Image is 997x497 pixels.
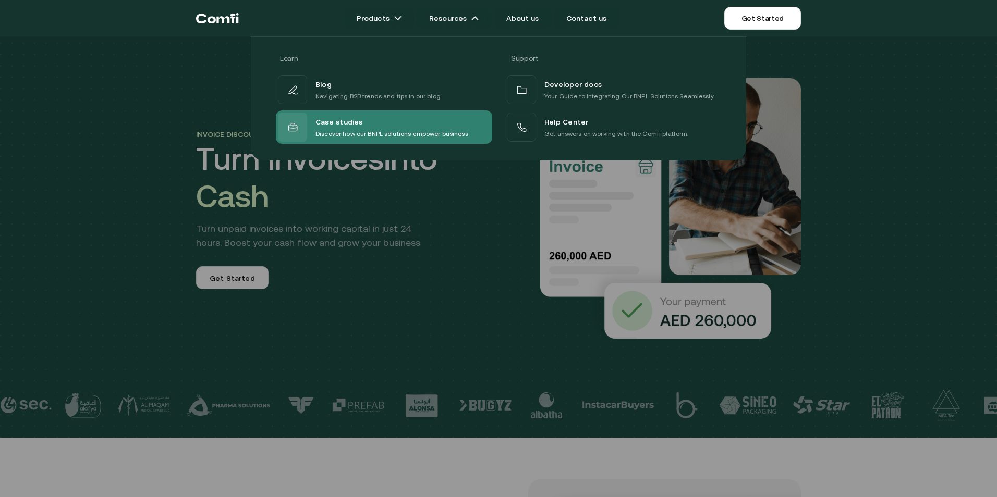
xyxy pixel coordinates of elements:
[417,8,492,29] a: Resourcesarrow icons
[724,7,801,30] a: Get Started
[505,110,721,144] a: Help CenterGet answers on working with the Comfi platform.
[511,54,539,63] span: Support
[554,8,619,29] a: Contact us
[280,54,298,63] span: Learn
[544,115,588,129] span: Help Center
[315,91,441,102] p: Navigating B2B trends and tips in our blog
[544,78,602,91] span: Developer docs
[471,14,479,22] img: arrow icons
[276,110,492,144] a: Case studiesDiscover how our BNPL solutions empower business
[394,14,402,22] img: arrow icons
[315,78,332,91] span: Blog
[494,8,551,29] a: About us
[544,129,689,139] p: Get answers on working with the Comfi platform.
[505,73,721,106] a: Developer docsYour Guide to Integrating Our BNPL Solutions Seamlessly
[315,129,468,139] p: Discover how our BNPL solutions empower business
[276,73,492,106] a: BlogNavigating B2B trends and tips in our blog
[544,91,714,102] p: Your Guide to Integrating Our BNPL Solutions Seamlessly
[315,115,363,129] span: Case studies
[196,3,239,34] a: Return to the top of the Comfi home page
[344,8,415,29] a: Productsarrow icons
